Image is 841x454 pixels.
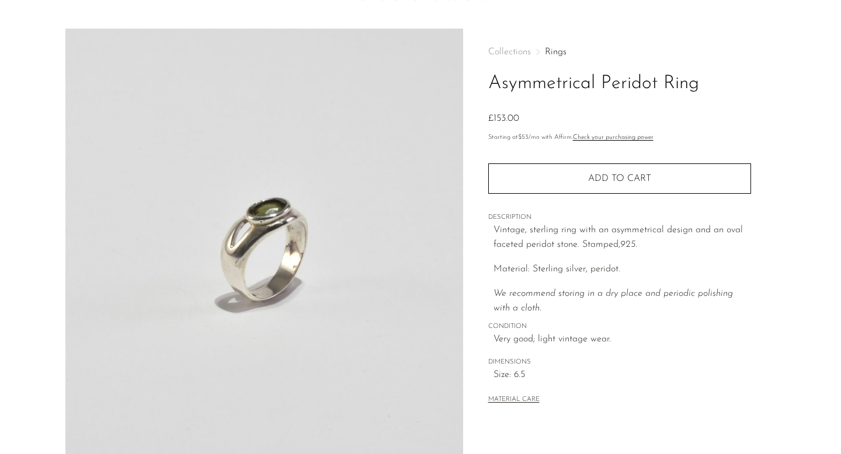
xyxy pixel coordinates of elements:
span: Size: 6.5 [494,368,751,383]
button: MATERIAL CARE [488,396,540,404]
p: Starting at /mo with Affirm. [488,132,751,143]
span: Add to cart [588,173,651,184]
h1: Asymmetrical Peridot Ring [488,69,751,99]
span: Collections [488,47,531,57]
span: $53 [518,134,529,141]
button: Add to cart [488,163,751,194]
span: DESCRIPTION [488,212,751,223]
span: £153.00 [488,114,519,123]
i: We recommend storing in a dry place and periodic polishing with a cloth. [494,289,733,313]
span: CONDITION [488,322,751,332]
span: Very good; light vintage wear. [494,332,751,347]
p: Vintage, sterling ring with an asymmetrical design and an oval faceted peridot stone. Stamped, [494,223,751,253]
a: Check your purchasing power - Learn more about Affirm Financing (opens in modal) [573,134,654,141]
em: 925. [620,240,637,249]
p: Material: Sterling silver, peridot. [494,262,751,277]
nav: Breadcrumbs [488,47,751,57]
a: Rings [545,47,567,57]
span: DIMENSIONS [488,357,751,368]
